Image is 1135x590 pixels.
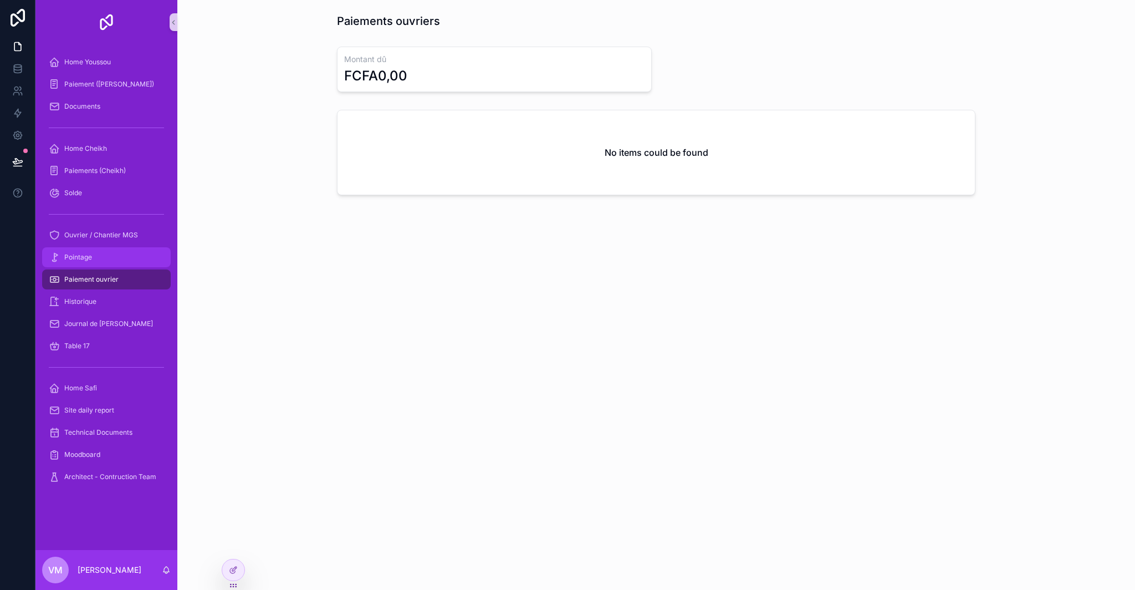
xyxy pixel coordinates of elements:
[64,253,92,262] span: Pointage
[42,467,171,487] a: Architect - Contruction Team
[344,54,645,65] h3: Montant dû
[42,139,171,159] a: Home Cheikh
[64,428,132,437] span: Technical Documents
[64,472,156,481] span: Architect - Contruction Team
[42,423,171,442] a: Technical Documents
[64,80,154,89] span: Paiement ([PERSON_NAME])
[42,292,171,312] a: Historique
[42,183,171,203] a: Solde
[98,13,115,31] img: App logo
[42,96,171,116] a: Documents
[48,563,63,577] span: VM
[42,247,171,267] a: Pointage
[42,445,171,465] a: Moodboard
[64,342,90,350] span: Table 17
[344,67,407,85] div: FCFA0,00
[42,52,171,72] a: Home Youssou
[42,400,171,420] a: Site daily report
[35,44,177,501] div: scrollable content
[64,297,96,306] span: Historique
[64,450,100,459] span: Moodboard
[64,58,111,67] span: Home Youssou
[337,13,440,29] h1: Paiements ouvriers
[64,189,82,197] span: Solde
[42,378,171,398] a: Home Safi
[42,161,171,181] a: Paiements (Cheikh)
[64,102,100,111] span: Documents
[64,231,138,240] span: Ouvrier / Chantier MGS
[605,146,708,159] h2: No items could be found
[64,319,153,328] span: Journal de [PERSON_NAME]
[64,384,97,393] span: Home Safi
[42,314,171,334] a: Journal de [PERSON_NAME]
[42,74,171,94] a: Paiement ([PERSON_NAME])
[78,564,141,576] p: [PERSON_NAME]
[42,269,171,289] a: Paiement ouvrier
[42,336,171,356] a: Table 17
[64,144,107,153] span: Home Cheikh
[42,225,171,245] a: Ouvrier / Chantier MGS
[64,275,119,284] span: Paiement ouvrier
[64,166,126,175] span: Paiements (Cheikh)
[64,406,114,415] span: Site daily report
